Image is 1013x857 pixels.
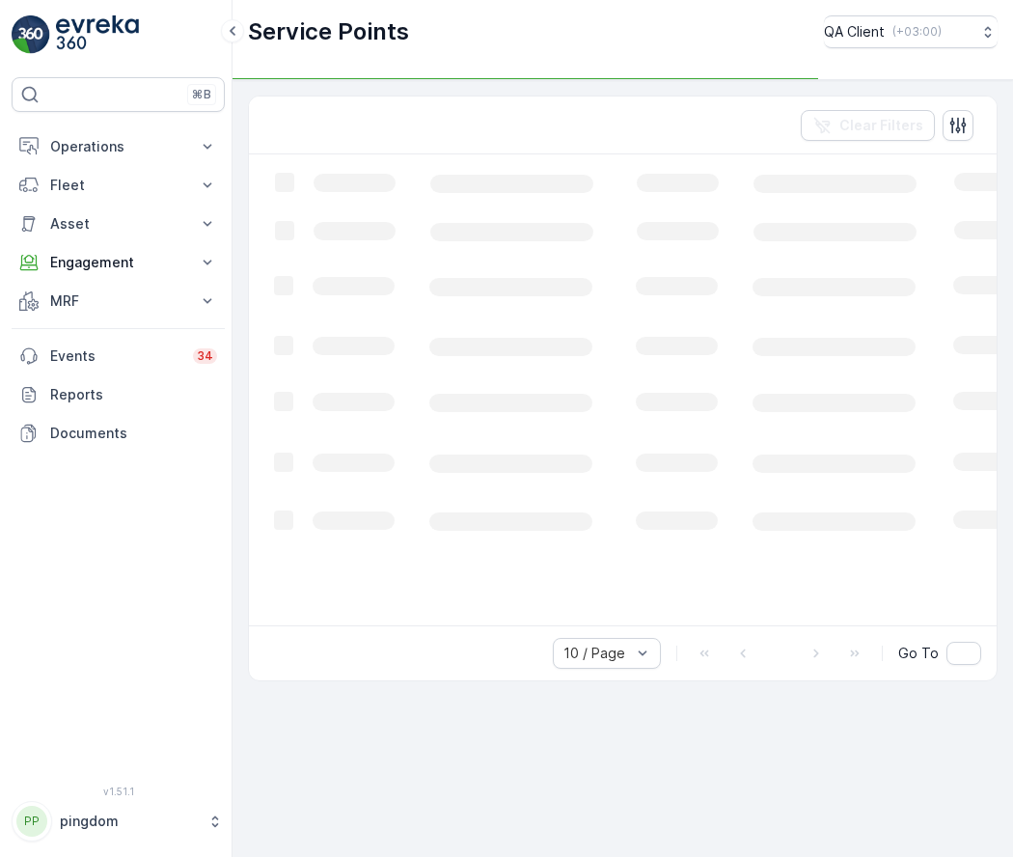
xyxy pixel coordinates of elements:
[248,16,409,47] p: Service Points
[50,176,186,195] p: Fleet
[12,15,50,54] img: logo
[12,166,225,205] button: Fleet
[192,87,211,102] p: ⌘B
[50,214,186,234] p: Asset
[892,24,942,40] p: ( +03:00 )
[50,137,186,156] p: Operations
[50,291,186,311] p: MRF
[12,375,225,414] a: Reports
[12,801,225,842] button: PPpingdom
[898,644,939,663] span: Go To
[60,812,198,831] p: pingdom
[56,15,139,54] img: logo_light-DOdMpM7g.png
[12,414,225,453] a: Documents
[50,346,181,366] p: Events
[824,15,998,48] button: QA Client(+03:00)
[50,385,217,404] p: Reports
[12,786,225,797] span: v 1.51.1
[16,806,47,837] div: PP
[12,243,225,282] button: Engagement
[12,337,225,375] a: Events34
[50,424,217,443] p: Documents
[839,116,923,135] p: Clear Filters
[801,110,935,141] button: Clear Filters
[12,282,225,320] button: MRF
[824,22,885,41] p: QA Client
[12,205,225,243] button: Asset
[12,127,225,166] button: Operations
[50,253,186,272] p: Engagement
[197,348,213,364] p: 34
